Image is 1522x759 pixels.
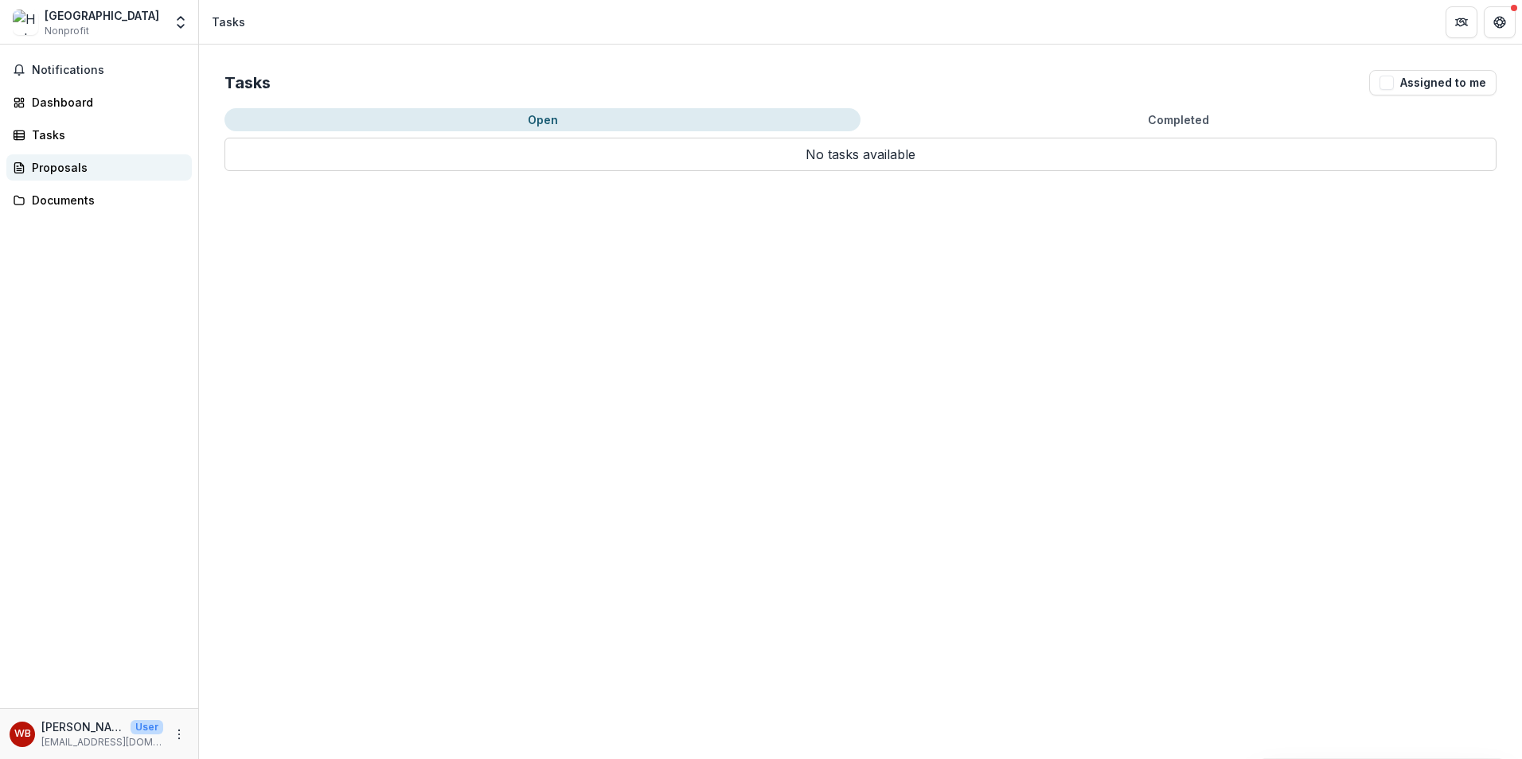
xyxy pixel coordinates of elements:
h2: Tasks [224,73,271,92]
div: Proposals [32,159,179,176]
button: Assigned to me [1369,70,1497,95]
p: User [131,720,163,734]
nav: breadcrumb [205,10,252,33]
p: [EMAIL_ADDRESS][DOMAIN_NAME] [41,735,163,749]
div: [GEOGRAPHIC_DATA] [45,7,159,24]
a: Proposals [6,154,192,181]
a: Dashboard [6,89,192,115]
button: Notifications [6,57,192,83]
span: Notifications [32,64,185,77]
button: Open entity switcher [170,6,192,38]
div: Tasks [212,14,245,30]
img: Hyde School [13,10,38,35]
div: Dashboard [32,94,179,111]
button: Completed [861,108,1497,131]
button: Open [224,108,861,131]
div: Documents [32,192,179,208]
button: Partners [1446,6,1477,38]
p: No tasks available [224,138,1497,171]
button: Get Help [1484,6,1516,38]
div: Will Bridgeo [14,729,31,739]
button: More [170,725,189,744]
p: [PERSON_NAME] [41,718,124,735]
span: Nonprofit [45,24,89,38]
a: Documents [6,187,192,213]
div: Tasks [32,127,179,143]
a: Tasks [6,122,192,148]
